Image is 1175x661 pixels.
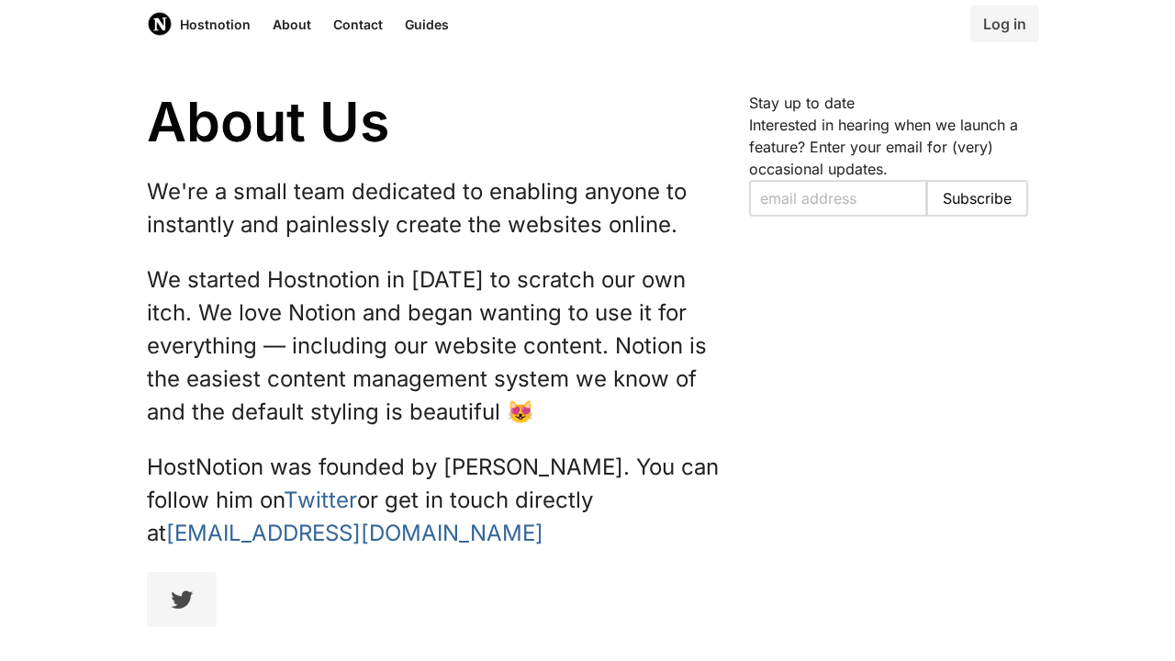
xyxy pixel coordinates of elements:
p: HostNotion was founded by [PERSON_NAME]. You can follow him on or get in touch directly at [147,451,727,550]
input: Enter your email to subscribe to the email list and be notified when we launch [749,180,927,217]
a: Log in [970,6,1039,42]
p: Interested in hearing when we launch a feature? Enter your email for (very) occasional updates. [749,114,1028,180]
a: [EMAIL_ADDRESS][DOMAIN_NAME] [166,520,543,546]
p: We started Hostnotion in [DATE] to scratch our own itch. We love Notion and began wanting to use ... [147,263,727,429]
button: Subscribe [926,180,1028,217]
p: We're a small team dedicated to enabling anyone to instantly and painlessly create the websites o... [147,175,727,241]
img: Host Notion logo [147,11,173,37]
a: Twitter [284,487,357,513]
h5: Stay up to date [749,92,1028,114]
h1: About Us [147,92,727,153]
